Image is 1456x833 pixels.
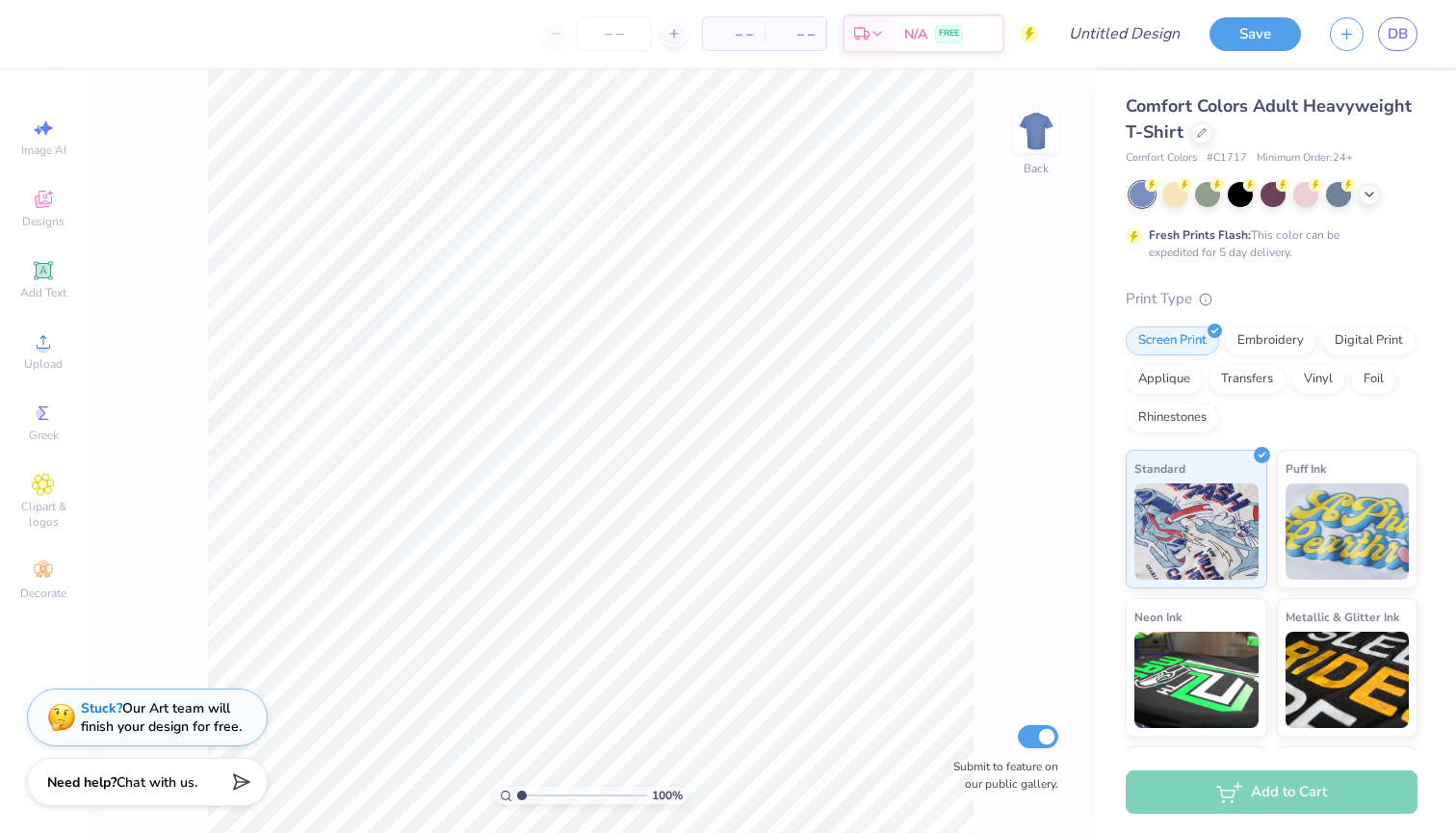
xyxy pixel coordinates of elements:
span: N/A [904,24,927,44]
img: Puff Ink [1286,483,1410,580]
span: Metallic & Glitter Ink [1286,607,1399,627]
button: Save [1209,17,1301,51]
span: Standard [1134,458,1185,479]
div: Back [1024,160,1049,177]
span: Comfort Colors [1126,150,1197,167]
span: Image AI [21,143,66,158]
div: Foil [1351,365,1396,394]
div: Transfers [1209,365,1286,394]
div: Applique [1126,365,1203,394]
strong: Fresh Prints Flash: [1149,227,1251,243]
div: Digital Print [1322,326,1416,355]
span: 100 % [652,787,683,804]
span: DB [1388,23,1408,45]
div: Embroidery [1225,326,1316,355]
div: Print Type [1126,288,1417,310]
span: FREE [939,27,959,40]
span: – – [715,24,753,44]
img: Metallic & Glitter Ink [1286,632,1410,728]
a: DB [1378,17,1417,51]
span: Decorate [20,586,66,601]
span: Add Text [20,285,66,300]
strong: Stuck? [81,699,122,717]
div: Our Art team will finish your design for free. [81,699,242,736]
span: Upload [24,356,63,372]
span: Clipart & logos [10,499,77,530]
div: This color can be expedited for 5 day delivery. [1149,226,1386,261]
img: Neon Ink [1134,632,1259,728]
strong: Need help? [47,773,117,792]
span: Greek [29,428,59,443]
div: Screen Print [1126,326,1219,355]
img: Back [1017,112,1055,150]
label: Submit to feature on our public gallery. [943,758,1058,793]
span: Chat with us. [117,773,197,792]
span: Neon Ink [1134,607,1182,627]
span: Puff Ink [1286,458,1326,479]
span: Minimum Order: 24 + [1257,150,1353,167]
div: Rhinestones [1126,403,1219,432]
span: Comfort Colors Adult Heavyweight T-Shirt [1126,94,1412,143]
span: # C1717 [1207,150,1247,167]
input: Untitled Design [1053,14,1195,53]
input: – – [577,16,652,51]
span: – – [776,24,815,44]
span: Designs [22,214,65,229]
div: Vinyl [1291,365,1345,394]
img: Standard [1134,483,1259,580]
